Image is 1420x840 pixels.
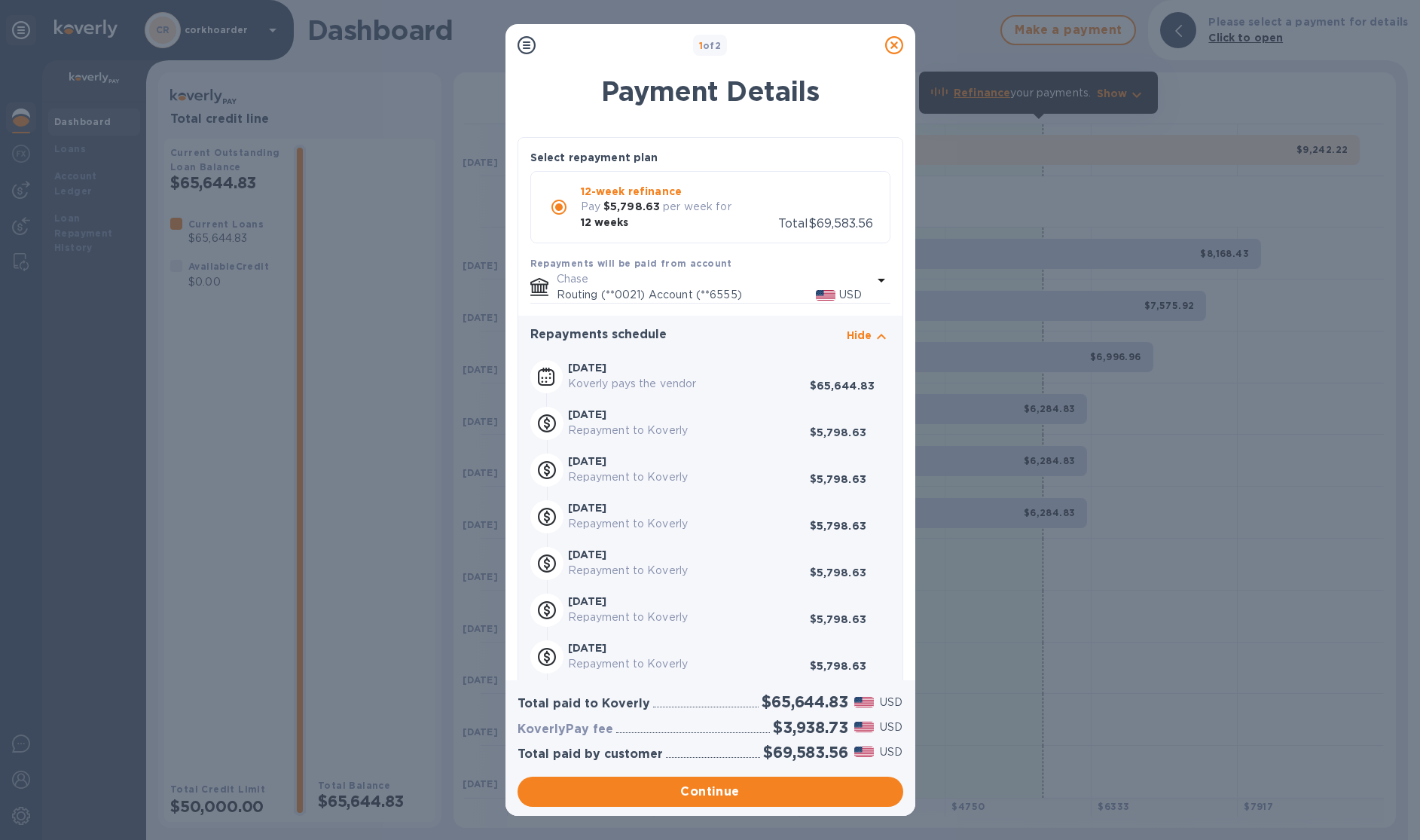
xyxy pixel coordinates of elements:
p: [DATE] [568,407,810,422]
p: USD [880,744,902,760]
img: USD [816,290,836,301]
h1: Payment Details [518,75,903,107]
p: [DATE] [568,454,810,469]
h3: Total paid to Koverly [518,697,650,711]
h3: KoverlyPay fee [518,722,613,737]
p: USD [839,287,862,303]
p: $5,798.63 [810,658,866,674]
p: Select repayment plan [530,150,658,165]
p: $5,798.63 [810,518,866,533]
p: Routing (**0021) Account (**6555) [557,287,816,303]
p: 12-week refinance [581,184,779,199]
p: Repayment to Koverly [568,423,810,438]
p: $5,798.63 [810,472,866,487]
p: [DATE] [568,500,810,515]
p: Repayment to Koverly [568,656,810,672]
span: Total $69,583.56 [778,216,873,231]
p: Repayment to Koverly [568,563,810,579]
button: Continue [518,777,903,807]
h3: Repayments schedule [530,328,667,342]
img: USD [854,747,875,757]
p: Koverly pays the vendor [568,376,810,392]
p: $5,798.63 [810,612,866,627]
p: Repayment to Koverly [568,609,810,625]
p: [DATE] [568,594,810,609]
h2: $3,938.73 [773,718,847,737]
p: $5,798.63 [810,565,866,580]
p: Chase [557,271,872,287]
h2: $65,644.83 [762,692,847,711]
p: Hide [847,328,872,343]
h3: Total paid by customer [518,747,663,762]
p: $65,644.83 [810,378,875,393]
b: 12 weeks [581,216,629,228]
span: Continue [530,783,891,801]
h2: $69,583.56 [763,743,847,762]
p: [DATE] [568,360,810,375]
b: of 2 [699,40,722,51]
b: $5,798.63 [603,200,660,212]
p: Repayment to Koverly [568,469,810,485]
p: Repayment to Koverly [568,516,810,532]
p: USD [880,695,902,710]
b: Repayments will be paid from account [530,258,732,269]
img: USD [854,722,875,732]
img: USD [854,697,875,707]
p: USD [880,719,902,735]
p: per week for [663,199,731,215]
button: Hide [847,328,890,348]
p: Pay [581,199,600,215]
p: [DATE] [568,640,810,655]
p: $5,798.63 [810,425,866,440]
p: [DATE] [568,547,810,562]
span: 1 [699,40,703,51]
